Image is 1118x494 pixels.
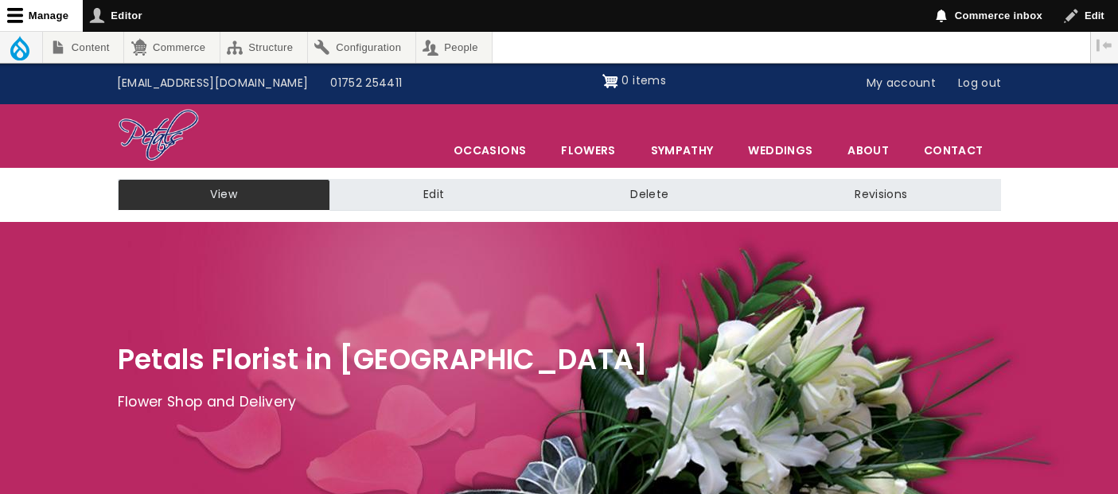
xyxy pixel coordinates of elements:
a: Contact [907,134,999,167]
button: Vertical orientation [1091,32,1118,59]
a: Structure [220,32,307,63]
a: Configuration [308,32,415,63]
a: 01752 254411 [319,68,413,99]
nav: Tabs [106,179,1013,211]
a: My account [855,68,948,99]
a: Sympathy [634,134,730,167]
p: Flower Shop and Delivery [118,391,1001,414]
a: About [831,134,906,167]
a: Flowers [544,134,632,167]
a: View [118,179,330,211]
a: [EMAIL_ADDRESS][DOMAIN_NAME] [106,68,320,99]
a: People [416,32,493,63]
a: Delete [537,179,762,211]
a: Shopping cart 0 items [602,68,666,94]
span: Occasions [437,134,543,167]
span: Weddings [731,134,829,167]
a: Log out [947,68,1012,99]
a: Content [43,32,123,63]
img: Home [118,108,200,164]
a: Commerce [124,32,219,63]
a: Edit [330,179,537,211]
img: Shopping cart [602,68,618,94]
span: Petals Florist in [GEOGRAPHIC_DATA] [118,340,649,379]
span: 0 items [621,72,665,88]
a: Revisions [762,179,1000,211]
